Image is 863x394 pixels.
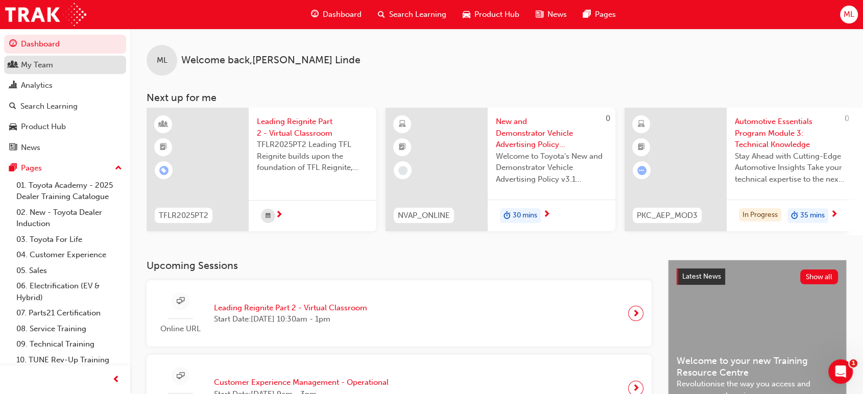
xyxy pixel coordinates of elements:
button: Pages [4,159,126,178]
span: car-icon [463,8,470,21]
span: people-icon [9,61,17,70]
span: news-icon [9,143,17,153]
div: Product Hub [21,121,66,133]
span: learningRecordVerb_NONE-icon [398,166,407,175]
a: car-iconProduct Hub [454,4,528,25]
span: Search Learning [389,9,446,20]
span: pages-icon [583,8,591,21]
h3: Upcoming Sessions [147,260,652,272]
span: learningResourceType_INSTRUCTOR_LED-icon [160,118,167,131]
span: Customer Experience Management - Operational [214,377,389,388]
span: next-icon [830,210,838,219]
span: ML [157,55,167,66]
span: PKC_AEP_MOD3 [637,210,698,221]
span: 30 mins [513,210,537,221]
a: 05. Sales [12,263,126,279]
a: 04. Customer Experience [12,247,126,263]
a: 07. Parts21 Certification [12,305,126,321]
span: Dashboard [323,9,362,20]
a: 08. Service Training [12,321,126,337]
span: search-icon [9,102,16,111]
span: booktick-icon [399,141,406,154]
span: up-icon [115,162,122,175]
span: Start Date: [DATE] 10:30am - 1pm [214,313,367,325]
span: Stay Ahead with Cutting-Edge Automotive Insights Take your technical expertise to the next level ... [735,151,846,185]
span: TFLR2025PT2 Leading TFL Reignite builds upon the foundation of TFL Reignite, reaffirming our comm... [257,139,368,174]
span: NVAP_ONLINE [398,210,450,221]
iframe: Intercom live chat [828,359,853,384]
span: next-icon [543,210,550,219]
a: TFLR2025PT2Leading Reignite Part 2 - Virtual ClassroomTFLR2025PT2 Leading TFL Reignite builds upo... [147,108,376,231]
a: 09. Technical Training [12,336,126,352]
span: booktick-icon [638,141,645,154]
a: 02. New - Toyota Dealer Induction [12,205,126,232]
span: news-icon [536,8,543,21]
img: Trak [5,3,86,26]
a: 06. Electrification (EV & Hybrid) [12,278,126,305]
span: learningResourceType_ELEARNING-icon [638,118,645,131]
span: Leading Reignite Part 2 - Virtual Classroom [214,302,367,314]
span: Latest News [682,272,721,281]
span: New and Demonstrator Vehicle Advertising Policy (NVAP) – eLearning [496,116,607,151]
span: TFLR2025PT2 [159,210,208,221]
span: learningRecordVerb_ENROLL-icon [159,166,169,175]
span: Welcome back , [PERSON_NAME] Linde [181,55,361,66]
span: sessionType_ONLINE_URL-icon [177,370,184,383]
div: In Progress [739,208,781,222]
span: Leading Reignite Part 2 - Virtual Classroom [257,116,368,139]
span: calendar-icon [266,210,271,223]
a: guage-iconDashboard [303,4,370,25]
a: Analytics [4,76,126,95]
div: News [21,142,40,154]
a: My Team [4,56,126,75]
a: News [4,138,126,157]
span: prev-icon [112,374,120,386]
span: ML [844,9,854,20]
h3: Next up for me [130,92,863,104]
span: sessionType_ONLINE_URL-icon [177,295,184,308]
span: pages-icon [9,164,17,173]
span: next-icon [275,211,283,220]
a: 0NVAP_ONLINENew and Demonstrator Vehicle Advertising Policy (NVAP) – eLearningWelcome to Toyota’s... [386,108,615,231]
a: 0PKC_AEP_MOD3Automotive Essentials Program Module 3: Technical KnowledgeStay Ahead with Cutting-E... [625,108,854,231]
span: 0 [845,114,849,123]
span: learningResourceType_ELEARNING-icon [399,118,406,131]
button: DashboardMy TeamAnalyticsSearch LearningProduct HubNews [4,33,126,159]
span: Online URL [155,323,206,335]
span: Automotive Essentials Program Module 3: Technical Knowledge [735,116,846,151]
button: Show all [800,269,838,284]
a: 10. TUNE Rev-Up Training [12,352,126,368]
span: 35 mins [800,210,825,221]
div: Analytics [21,80,53,91]
a: search-iconSearch Learning [370,4,454,25]
span: car-icon [9,122,17,132]
button: ML [840,6,858,23]
span: next-icon [632,306,640,321]
a: pages-iconPages [575,4,624,25]
span: Welcome to your new Training Resource Centre [677,355,838,378]
span: learningRecordVerb_ATTEMPT-icon [637,166,646,175]
span: search-icon [378,8,385,21]
span: 1 [849,359,857,367]
div: Search Learning [20,101,78,112]
span: booktick-icon [160,141,167,154]
a: Dashboard [4,35,126,54]
span: duration-icon [791,209,798,223]
a: Online URLLeading Reignite Part 2 - Virtual ClassroomStart Date:[DATE] 10:30am - 1pm [155,288,643,339]
div: My Team [21,59,53,71]
a: Latest NewsShow all [677,268,838,285]
a: 03. Toyota For Life [12,232,126,248]
span: guage-icon [311,8,319,21]
span: duration-icon [504,209,511,223]
span: News [547,9,567,20]
span: Product Hub [474,9,519,20]
span: 0 [606,114,610,123]
a: 01. Toyota Academy - 2025 Dealer Training Catalogue [12,178,126,205]
a: news-iconNews [528,4,575,25]
a: Search Learning [4,97,126,116]
span: chart-icon [9,81,17,90]
span: Pages [595,9,616,20]
span: guage-icon [9,40,17,49]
